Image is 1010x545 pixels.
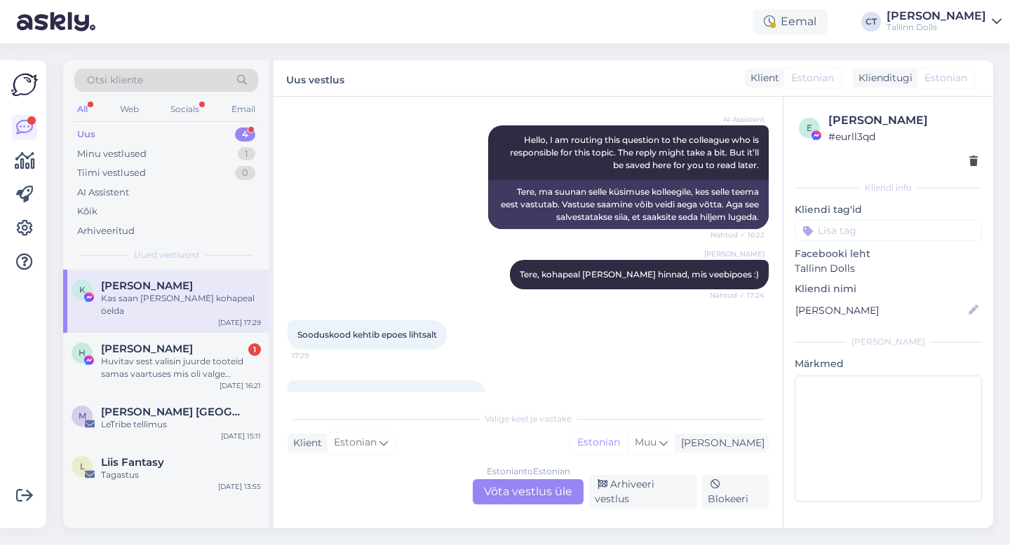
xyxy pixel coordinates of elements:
[487,465,570,478] div: Estonian to Estonian
[134,249,199,261] span: Uued vestlused
[79,347,86,358] span: H
[924,71,967,85] span: Estonian
[77,166,146,180] div: Tiimi vestlused
[712,114,765,125] span: AI Assistent
[297,389,476,400] span: Kas saan [PERSON_NAME] kohapeal öelda
[510,134,761,170] span: Hello, I am routing this question to the colleague who is responsible for this topic. The reply m...
[791,71,834,85] span: Estonian
[238,147,255,161] div: 1
[11,71,38,98] img: Askly Logo
[473,479,584,504] div: Võta vestlus üle
[218,481,261,492] div: [DATE] 13:55
[704,249,765,259] span: [PERSON_NAME]
[589,475,696,509] div: Arhiveeri vestlus
[79,411,86,421] span: M
[887,11,1002,33] a: [PERSON_NAME]Tallinn Dolls
[235,127,255,142] div: 4
[795,220,982,241] input: Lisa tag
[218,317,261,328] div: [DATE] 17:29
[229,100,258,118] div: Email
[297,329,437,340] span: Sooduskood kehtib epoes lihtsalt
[117,100,142,118] div: Web
[248,343,261,356] div: 1
[795,261,982,276] p: Tallinn Dolls
[675,436,765,450] div: [PERSON_NAME]
[101,406,247,418] span: Monika R. Keerme
[101,343,193,355] span: Hanna GP
[288,436,322,450] div: Klient
[286,69,344,88] label: Uus vestlus
[220,380,261,391] div: [DATE] 16:21
[710,290,765,301] span: Nähtud ✓ 17:24
[795,357,982,371] p: Märkmed
[795,202,982,217] p: Kliendi tag'id
[795,181,982,194] div: Kliendi info
[488,180,769,229] div: Tere, ma suunan selle küsimuse kolleegile, kes selle teema eest vastutab. Vastuse saamine võib ve...
[795,303,966,318] input: Lisa nimi
[570,432,627,453] div: Estonian
[221,431,261,441] div: [DATE] 15:11
[77,186,129,200] div: AI Assistent
[101,355,261,380] div: Huvitav sest valisin juurde tooteid samas vaartuses mis oli valge komplekt
[168,100,202,118] div: Socials
[807,123,812,133] span: e
[635,436,656,448] span: Muu
[702,475,769,509] div: Blokeeri
[101,292,261,317] div: Kas saan [PERSON_NAME] kohapeal öelda
[101,456,164,469] span: Liis Fantasy
[101,469,261,481] div: Tagastus
[828,112,978,129] div: [PERSON_NAME]
[74,100,90,118] div: All
[520,269,759,280] span: Tere, kohapeal [PERSON_NAME] hinnad, mis veebipoes :)
[80,461,85,471] span: L
[745,71,779,85] div: Klient
[887,22,986,33] div: Tallinn Dolls
[795,247,982,261] p: Facebooki leht
[101,418,261,431] div: LeTribe tellimus
[79,284,86,295] span: K
[77,205,97,219] div: Kõik
[887,11,986,22] div: [PERSON_NAME]
[77,147,147,161] div: Minu vestlused
[235,166,255,180] div: 0
[87,73,143,88] span: Otsi kliente
[334,435,377,450] span: Estonian
[795,282,982,296] p: Kliendi nimi
[853,71,913,85] div: Klienditugi
[77,224,135,238] div: Arhiveeritud
[828,129,978,144] div: # eurll3qd
[77,127,95,142] div: Uus
[288,413,769,425] div: Valige keel ja vastake
[861,12,881,32] div: CT
[753,9,828,34] div: Eemal
[711,230,765,240] span: Nähtud ✓ 16:22
[795,336,982,348] div: [PERSON_NAME]
[101,280,193,292] span: Kairit Kaasik
[292,350,344,361] span: 17:29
